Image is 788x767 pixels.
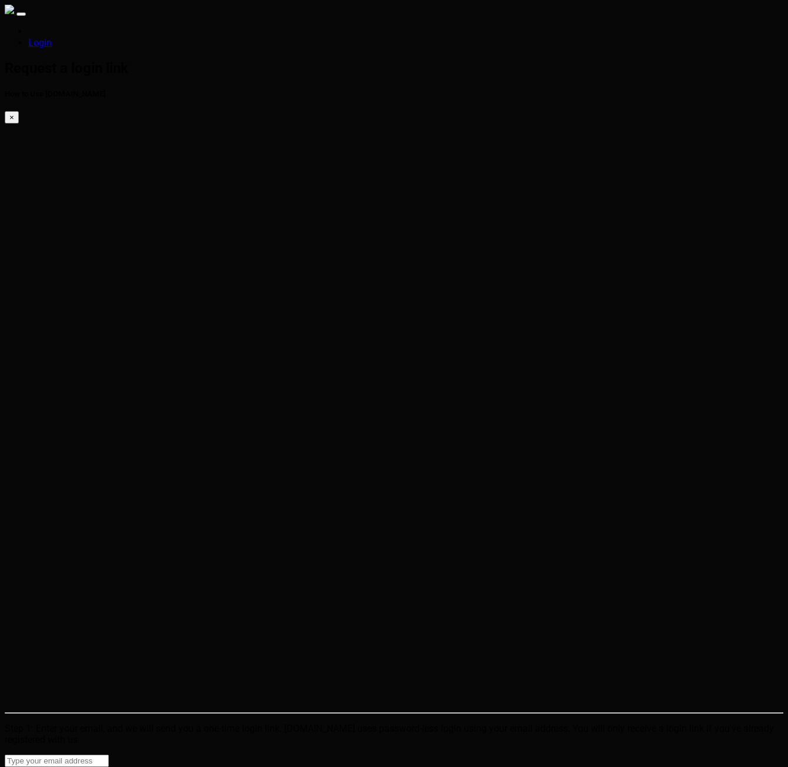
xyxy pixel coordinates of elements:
[5,124,783,707] iframe: Album Cover for Website without music Widescreen version.mp4
[5,5,14,14] img: sparktrade.png
[5,89,783,98] h5: How to Use [DOMAIN_NAME]
[5,60,783,76] h2: Request a login link
[9,113,14,122] span: ×
[28,37,52,48] a: Login
[5,755,109,767] input: Type your email address
[5,723,783,745] p: Step 1: Enter your email, and we will send you a one-time login link. [DOMAIN_NAME] uses password...
[16,12,26,16] button: Toggle navigation
[5,111,19,124] button: ×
